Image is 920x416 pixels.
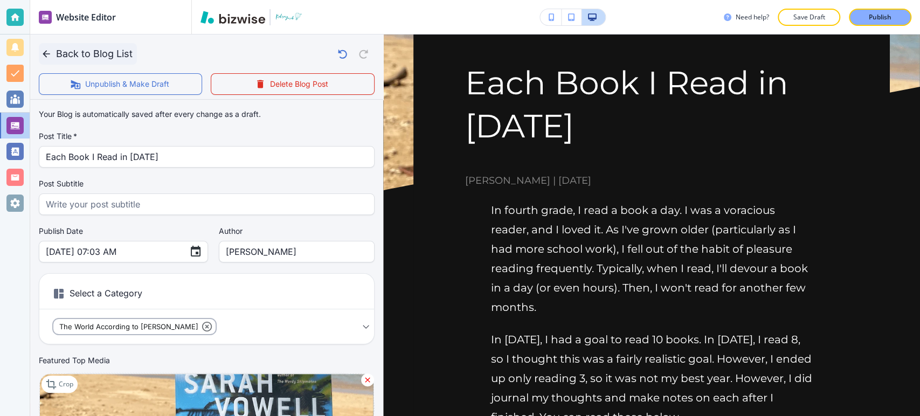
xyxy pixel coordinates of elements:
[185,241,206,262] button: Choose date, selected date is Dec 9, 2022
[41,376,78,393] div: Crop
[778,9,840,26] button: Save Draft
[849,9,911,26] button: Publish
[219,226,375,237] label: Author
[39,108,261,120] p: Your Blog is automatically saved after every change as a draft.
[211,73,374,95] button: Delete Blog Post
[46,194,368,214] input: Write your post subtitle
[39,131,375,142] label: Post Title
[39,43,137,65] button: Back to Blog List
[39,11,52,24] img: editor icon
[792,12,826,22] p: Save Draft
[39,73,202,95] button: Unpublish & Make Draft
[200,11,265,24] img: Bizwise Logo
[53,321,204,333] span: The World According to [PERSON_NAME]
[59,379,73,389] p: Crop
[46,147,368,167] input: Write your post title
[465,174,838,188] span: [PERSON_NAME] | [DATE]
[226,241,368,262] input: Enter author name
[869,12,891,22] p: Publish
[736,12,769,22] h3: Need help?
[465,61,838,148] h1: Each Book I Read in [DATE]
[52,318,217,335] div: The World According to [PERSON_NAME]
[39,355,110,366] label: Featured Top Media
[46,241,181,262] input: MM DD, YYYY
[491,200,812,317] p: In fourth grade, I read a book a day. I was a voracious reader, and I loved it. As I've grown old...
[275,12,304,22] img: Your Logo
[39,282,374,309] h6: Select a Category
[56,11,116,24] h2: Website Editor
